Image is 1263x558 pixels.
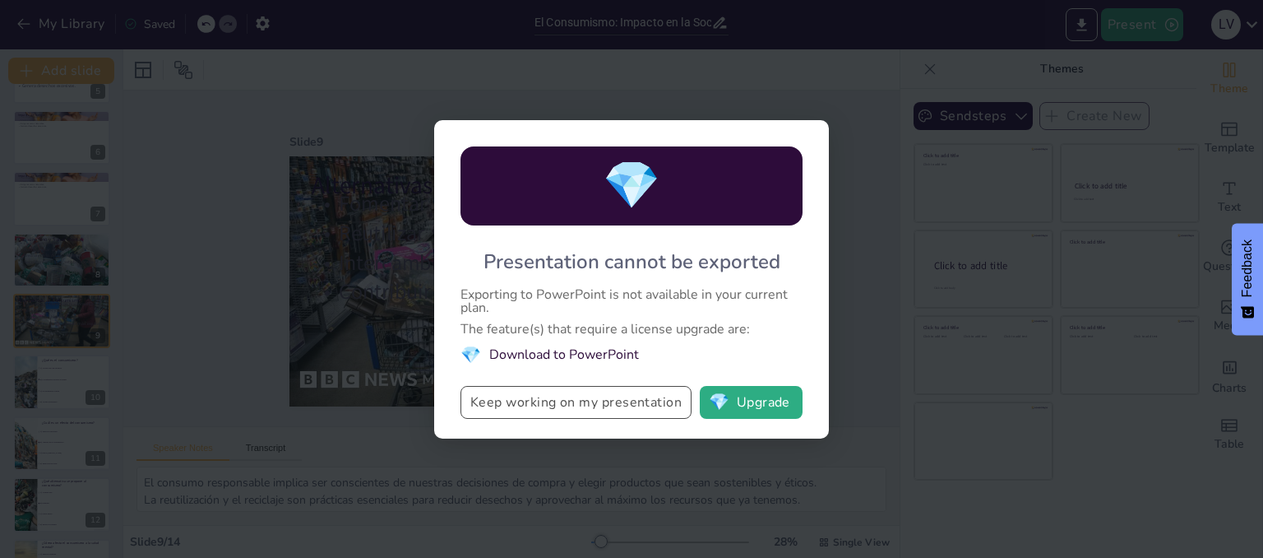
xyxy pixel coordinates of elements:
div: Presentation cannot be exported [483,249,780,275]
span: Feedback [1240,239,1255,297]
span: diamond [709,394,729,411]
button: Feedback - Show survey [1232,223,1263,335]
li: Download to PowerPoint [460,344,803,366]
div: Exporting to PowerPoint is not available in your current plan. [460,288,803,314]
button: diamondUpgrade [700,386,803,419]
span: diamond [460,344,481,366]
span: diamond [603,154,660,217]
div: The feature(s) that require a license upgrade are: [460,323,803,336]
button: Keep working on my presentation [460,386,692,419]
